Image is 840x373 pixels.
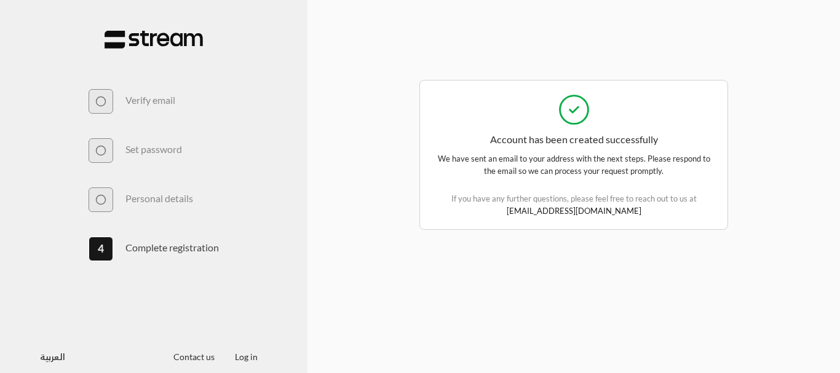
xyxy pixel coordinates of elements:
[432,127,716,147] div: Account has been created successfully
[225,345,268,368] button: Log in
[105,30,203,49] img: Stream Pay
[125,94,175,106] h3: Verify email
[125,192,193,204] h3: Personal details
[164,351,225,362] a: Contact us
[507,206,641,216] a: [EMAIL_ADDRESS][DOMAIN_NAME]
[40,345,65,368] a: العربية
[432,177,716,217] div: If you have any further questions, please feel free to reach out to us at
[164,345,225,368] button: Contact us
[98,241,104,257] span: 4
[225,351,268,362] a: Log in
[125,143,182,155] h3: Set password
[432,147,716,218] div: We have sent an email to your address with the next steps. Please respond to the email so we can ...
[125,241,219,253] h3: Complete registration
